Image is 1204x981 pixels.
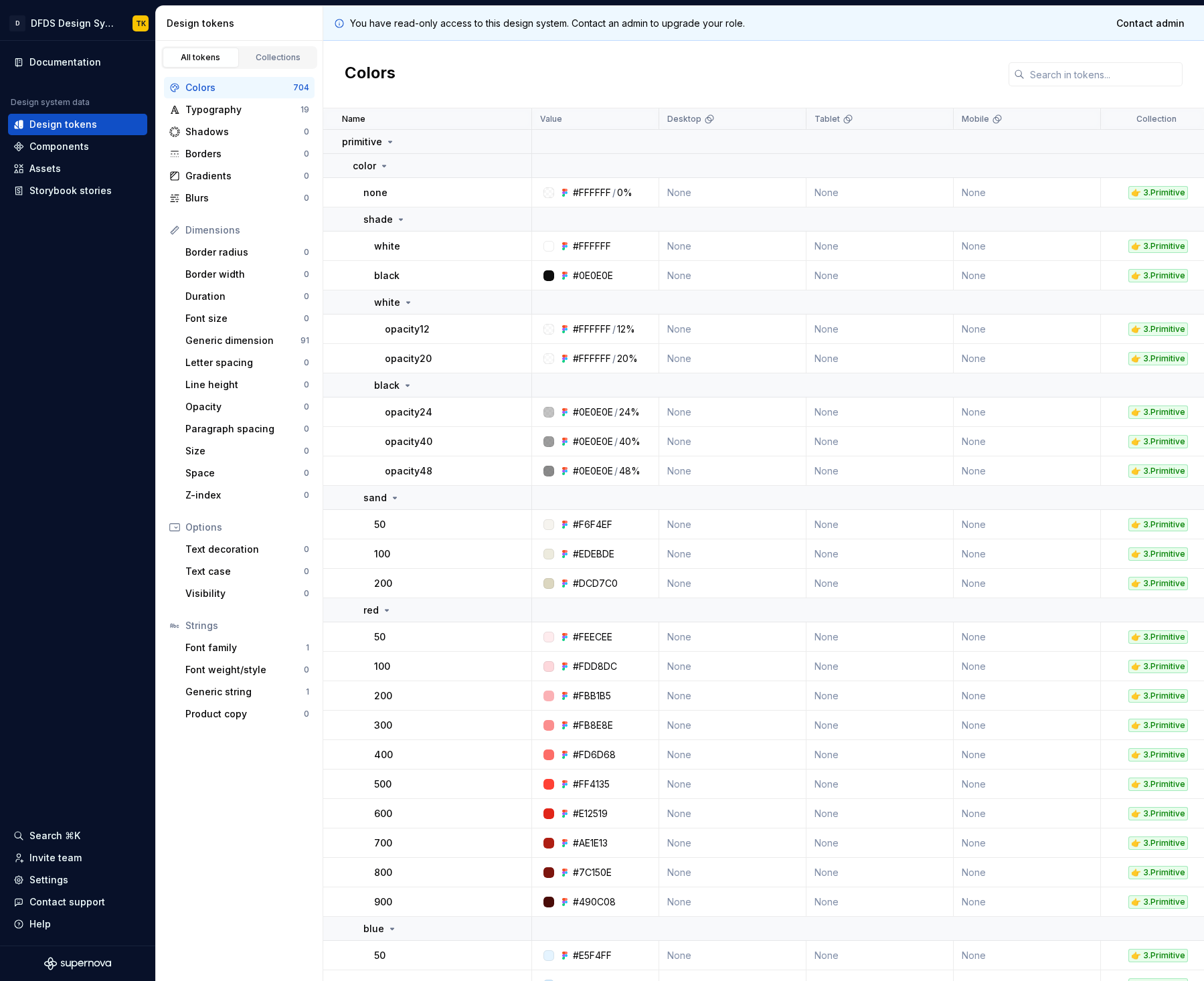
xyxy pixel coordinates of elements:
[573,807,608,820] div: #E12519
[164,187,315,209] a: Blurs0
[180,637,315,658] a: Font family1
[185,444,304,458] div: Size
[659,858,806,887] td: None
[304,313,309,324] div: 0
[659,539,806,569] td: None
[1128,630,1188,644] div: 👉 3.Primitive
[180,561,315,582] a: Text case0
[180,681,315,703] a: Generic string1
[185,663,304,677] div: Font weight/style
[806,858,954,887] td: None
[29,118,97,131] div: Design tokens
[954,887,1101,917] td: None
[185,169,304,183] div: Gradients
[954,858,1101,887] td: None
[374,807,392,820] p: 600
[29,851,82,865] div: Invite team
[619,464,640,478] div: 48%
[180,484,315,506] a: Z-index0
[180,462,315,484] a: Space0
[374,269,400,282] p: black
[180,583,315,604] a: Visibility0
[304,664,309,675] div: 0
[612,352,616,365] div: /
[374,379,400,392] p: black
[1128,547,1188,561] div: 👉 3.Primitive
[8,913,147,935] button: Help
[806,569,954,598] td: None
[180,418,315,440] a: Paragraph spacing0
[304,566,309,577] div: 0
[185,543,304,556] div: Text decoration
[573,464,613,478] div: #0E0E0E
[617,186,632,199] div: 0%
[304,544,309,555] div: 0
[306,642,309,653] div: 1
[185,103,300,116] div: Typography
[806,261,954,290] td: None
[954,456,1101,486] td: None
[185,356,304,369] div: Letter spacing
[374,719,392,732] p: 300
[363,604,379,617] p: red
[185,191,304,205] div: Blurs
[9,15,25,31] div: D
[31,17,116,30] div: DFDS Design System
[573,630,612,644] div: #FEECEE
[659,178,806,207] td: None
[806,622,954,652] td: None
[1025,62,1183,86] input: Search in tokens...
[185,125,304,139] div: Shadows
[306,687,309,697] div: 1
[185,422,304,436] div: Paragraph spacing
[374,778,392,791] p: 500
[8,136,147,157] a: Components
[350,17,745,30] p: You have read-only access to this design system. Contact an admin to upgrade your role.
[185,587,304,600] div: Visibility
[954,711,1101,740] td: None
[954,740,1101,770] td: None
[659,828,806,858] td: None
[304,269,309,280] div: 0
[185,147,304,161] div: Borders
[1116,17,1185,30] span: Contact admin
[167,52,234,63] div: All tokens
[659,799,806,828] td: None
[185,334,300,347] div: Generic dimension
[304,193,309,203] div: 0
[619,406,640,419] div: 24%
[573,719,613,732] div: #FB8E8E
[667,114,701,124] p: Desktop
[1128,719,1188,732] div: 👉 3.Primitive
[1128,866,1188,879] div: 👉 3.Primitive
[185,619,309,632] div: Strings
[300,104,309,115] div: 19
[44,957,111,970] svg: Supernova Logo
[806,941,954,970] td: None
[8,891,147,913] button: Contact support
[8,180,147,201] a: Storybook stories
[29,917,51,931] div: Help
[573,352,611,365] div: #FFFFFF
[180,352,315,373] a: Letter spacing0
[304,291,309,302] div: 0
[29,140,89,153] div: Components
[659,652,806,681] td: None
[374,748,393,762] p: 400
[293,82,309,93] div: 704
[180,396,315,418] a: Opacity0
[659,261,806,290] td: None
[374,895,392,909] p: 900
[8,869,147,891] a: Settings
[540,114,562,124] p: Value
[374,866,392,879] p: 800
[374,660,390,673] p: 100
[1136,114,1177,124] p: Collection
[954,261,1101,290] td: None
[806,740,954,770] td: None
[374,836,392,850] p: 700
[573,778,610,791] div: #FF4135
[573,660,617,673] div: #FDD8DC
[304,490,309,501] div: 0
[954,652,1101,681] td: None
